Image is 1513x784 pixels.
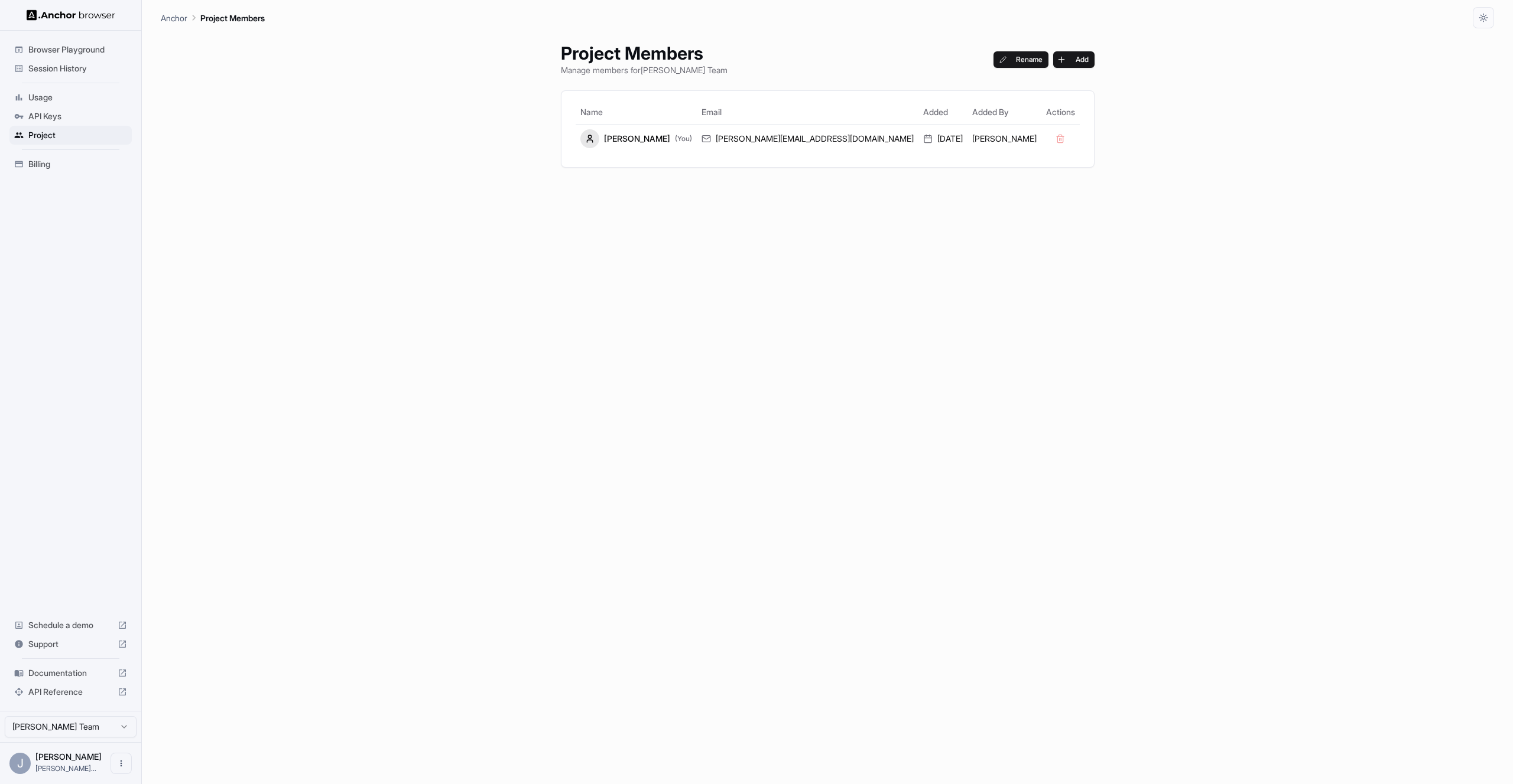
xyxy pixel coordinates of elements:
div: Schedule a demo [9,616,132,635]
div: J [9,753,31,774]
div: API Keys [9,107,132,126]
div: [DATE] [923,133,963,145]
div: Project [9,126,132,145]
div: Browser Playground [9,40,132,59]
p: Manage members for [PERSON_NAME] Team [561,64,728,76]
span: Browser Playground [28,44,127,55]
img: Anchor Logo [27,9,115,21]
p: Project Members [200,12,265,24]
span: Session History [28,63,127,74]
button: Open menu [111,753,132,774]
span: Support [28,638,113,650]
td: [PERSON_NAME] [967,124,1041,153]
span: API Keys [28,110,127,122]
button: Rename [993,51,1048,68]
div: API Reference [9,682,132,701]
span: (You) [675,134,692,143]
span: Project [28,129,127,141]
span: Billing [28,158,127,170]
h1: Project Members [561,43,728,64]
span: john@anchorbrowser.io [35,764,96,773]
th: Actions [1041,100,1080,124]
div: Usage [9,88,132,107]
button: Add [1053,51,1095,68]
th: Added [918,100,967,124]
span: John Marbach [35,752,102,762]
th: Email [697,100,918,124]
div: Session History [9,59,132,78]
div: [PERSON_NAME][EMAIL_ADDRESS][DOMAIN_NAME] [702,133,914,145]
nav: breadcrumb [161,11,265,24]
th: Name [576,100,697,124]
th: Added By [967,100,1041,124]
div: [PERSON_NAME] [580,129,692,148]
p: Anchor [161,12,187,24]
span: Usage [28,92,127,103]
span: Documentation [28,667,113,679]
div: Documentation [9,664,132,682]
span: Schedule a demo [28,619,113,631]
div: Billing [9,155,132,174]
span: API Reference [28,686,113,698]
div: Support [9,635,132,654]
